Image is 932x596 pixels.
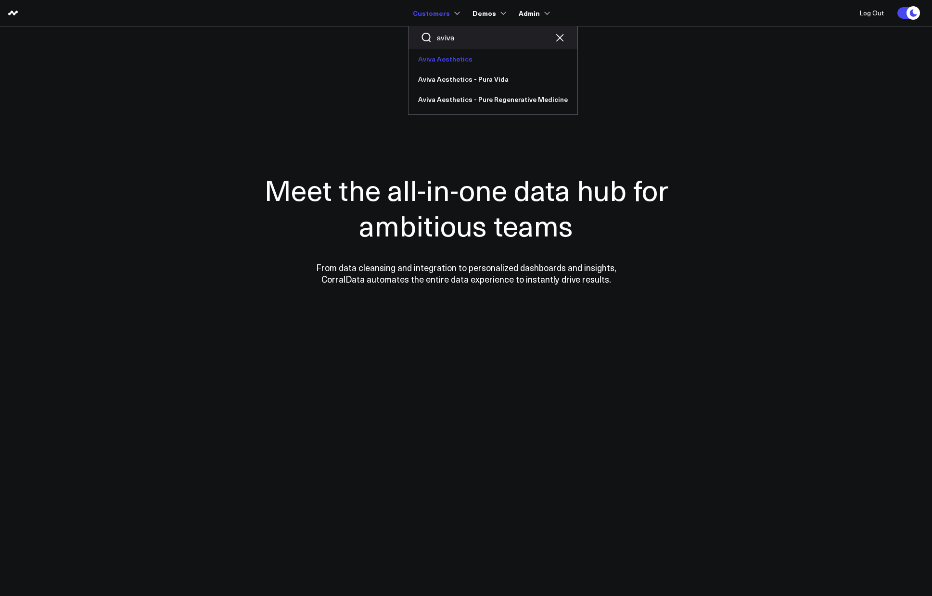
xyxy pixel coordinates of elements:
button: Clear search [554,32,565,43]
a: Admin [519,4,548,22]
a: Aviva Aesthetics - Pura Vida [409,69,577,89]
input: Search customers input [437,32,549,43]
p: From data cleansing and integration to personalized dashboards and insights, CorralData automates... [295,262,637,285]
a: Demos [472,4,504,22]
h1: Meet the all-in-one data hub for ambitious teams [230,172,702,243]
a: Aviva Aesthetics - Pure Regenerative Medicine [409,89,577,110]
a: Aviva Aesthetics [409,49,577,69]
a: Customers [413,4,458,22]
button: Search customers button [421,32,432,43]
